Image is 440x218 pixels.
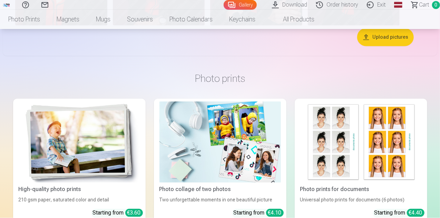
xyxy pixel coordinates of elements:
[435,2,438,8] font: 0
[300,102,422,183] img: Photo prints for documents
[372,35,408,40] font: Upload pictures
[119,10,161,29] a: Souvenirs
[159,186,231,193] font: Photo collage of two photos
[8,16,40,23] font: Photo prints
[127,210,141,216] font: €3.60
[96,16,110,23] font: Mugs
[3,3,10,7] img: /fa1
[239,2,253,8] font: Gallery
[195,73,245,85] font: Photo prints
[19,186,81,193] font: High-quality photo prints
[48,10,88,29] a: Magnets
[127,16,153,23] font: Souvenirs
[88,10,119,29] a: Mugs
[283,16,314,23] font: All products
[234,210,265,216] font: Starting from
[264,10,323,29] a: All products
[409,210,422,216] font: €4.40
[93,210,124,216] font: Starting from
[221,10,264,29] a: Keychains
[300,186,369,193] font: Photo prints for documents
[282,1,307,8] font: Download
[326,1,358,8] font: Order history
[19,197,109,203] font: 210 gsm paper, saturated color and detail
[419,1,429,8] font: Cart
[268,210,282,216] font: €4.10
[169,16,213,23] font: Photo calendars
[159,197,273,203] font: Two unforgettable moments in one beautiful picture
[161,10,221,29] a: Photo calendars
[159,102,281,183] img: Photo collage of two photos
[57,16,79,23] font: Magnets
[300,197,405,203] font: Universal photo prints for documents (6 photos)
[377,1,386,8] font: Exit
[374,210,405,216] font: Starting from
[229,16,255,23] font: Keychains
[19,102,140,183] img: High-quality photo prints
[357,28,414,46] button: Upload pictures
